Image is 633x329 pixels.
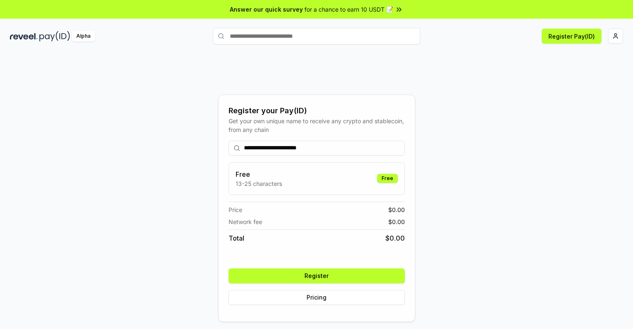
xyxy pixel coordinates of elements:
[236,179,282,188] p: 13-25 characters
[229,268,405,283] button: Register
[229,205,242,214] span: Price
[542,29,601,44] button: Register Pay(ID)
[230,5,303,14] span: Answer our quick survey
[229,290,405,305] button: Pricing
[229,105,405,117] div: Register your Pay(ID)
[377,174,398,183] div: Free
[388,205,405,214] span: $ 0.00
[236,169,282,179] h3: Free
[72,31,95,41] div: Alpha
[39,31,70,41] img: pay_id
[385,233,405,243] span: $ 0.00
[304,5,393,14] span: for a chance to earn 10 USDT 📝
[229,117,405,134] div: Get your own unique name to receive any crypto and stablecoin, from any chain
[388,217,405,226] span: $ 0.00
[10,31,38,41] img: reveel_dark
[229,233,244,243] span: Total
[229,217,262,226] span: Network fee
